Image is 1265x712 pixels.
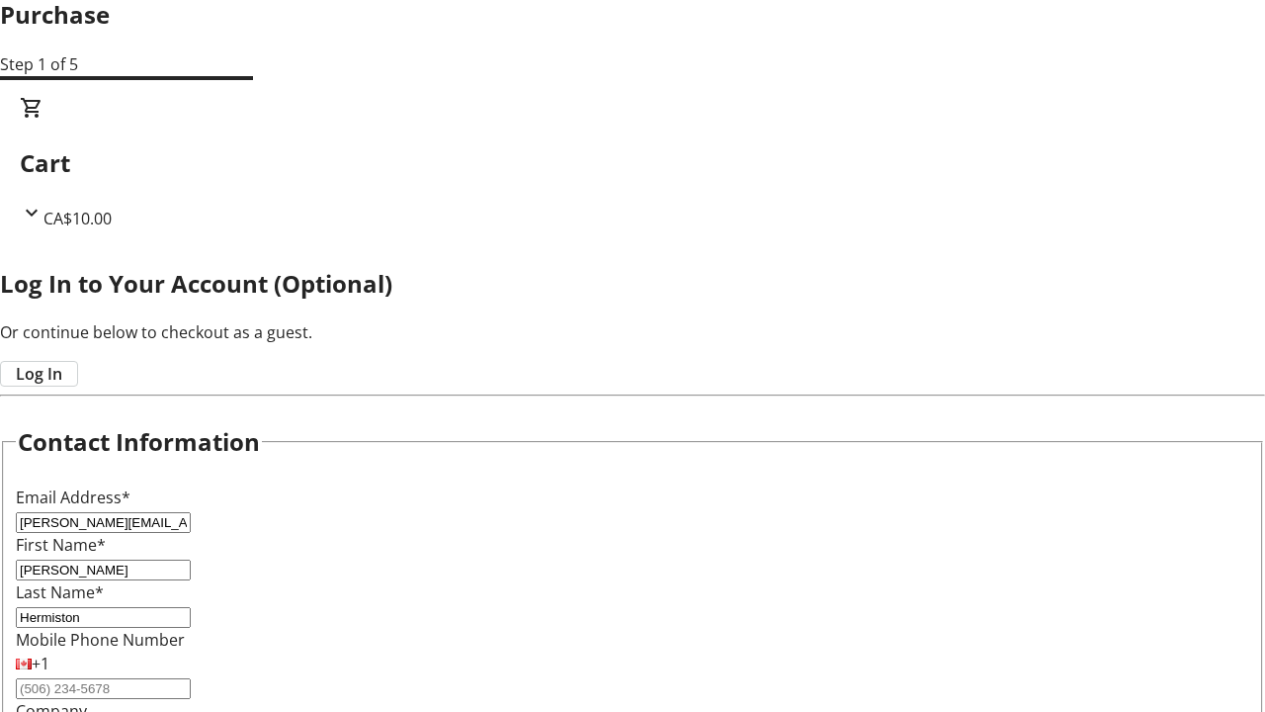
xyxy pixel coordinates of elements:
[20,96,1245,230] div: CartCA$10.00
[16,629,185,651] label: Mobile Phone Number
[43,208,112,229] span: CA$10.00
[16,362,62,386] span: Log In
[16,487,130,508] label: Email Address*
[18,424,260,460] h2: Contact Information
[16,534,106,556] label: First Name*
[20,145,1245,181] h2: Cart
[16,678,191,699] input: (506) 234-5678
[16,581,104,603] label: Last Name*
